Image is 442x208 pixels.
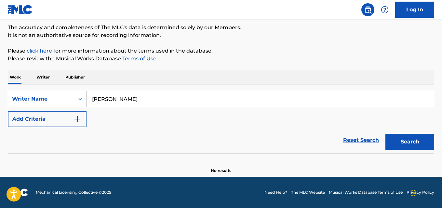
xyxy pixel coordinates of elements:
p: The accuracy and completeness of The MLC's data is determined solely by our Members. [8,24,434,31]
p: Please review the Musical Works Database [8,55,434,63]
p: Work [8,70,23,84]
div: Drag [411,183,415,203]
a: The MLC Website [291,190,325,195]
a: Need Help? [264,190,287,195]
div: Help [378,3,391,16]
form: Search Form [8,91,434,153]
a: Privacy Policy [407,190,434,195]
img: MLC Logo [8,5,33,14]
p: Publisher [63,70,87,84]
a: Public Search [361,3,374,16]
button: Search [385,134,434,150]
a: click here [27,48,52,54]
a: Reset Search [340,133,382,147]
img: 9d2ae6d4665cec9f34b9.svg [74,115,81,123]
img: help [381,6,389,14]
img: search [364,6,372,14]
p: Please for more information about the terms used in the database. [8,47,434,55]
iframe: Chat Widget [409,177,442,208]
p: It is not an authoritative source for recording information. [8,31,434,39]
a: Musical Works Database Terms of Use [329,190,403,195]
p: No results [211,160,231,174]
img: logo [8,189,28,196]
a: Terms of Use [121,55,156,62]
p: Writer [34,70,52,84]
div: Writer Name [12,95,71,103]
a: Log In [395,2,434,18]
button: Add Criteria [8,111,87,127]
span: Mechanical Licensing Collective © 2025 [36,190,111,195]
